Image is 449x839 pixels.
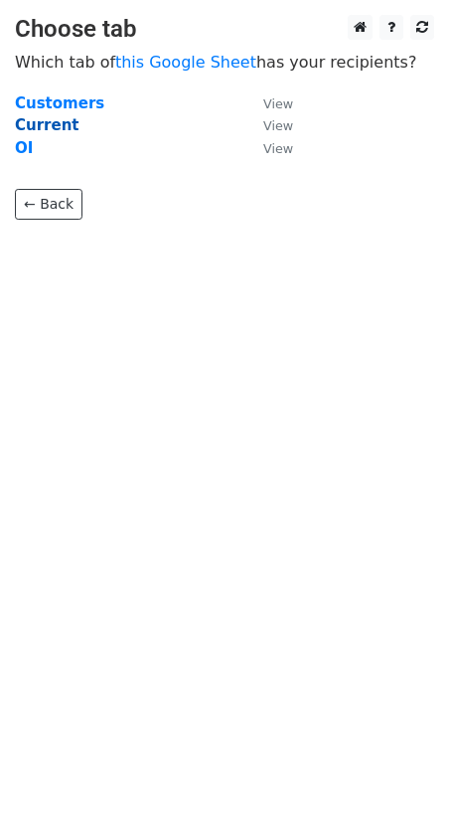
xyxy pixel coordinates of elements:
[15,116,79,134] a: Current
[243,116,293,134] a: View
[350,744,449,839] iframe: Chat Widget
[15,139,33,157] a: OI
[243,139,293,157] a: View
[263,141,293,156] small: View
[15,15,434,44] h3: Choose tab
[243,94,293,112] a: View
[263,96,293,111] small: View
[15,94,104,112] a: Customers
[263,118,293,133] small: View
[15,52,434,73] p: Which tab of has your recipients?
[115,53,256,72] a: this Google Sheet
[15,189,82,220] a: ← Back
